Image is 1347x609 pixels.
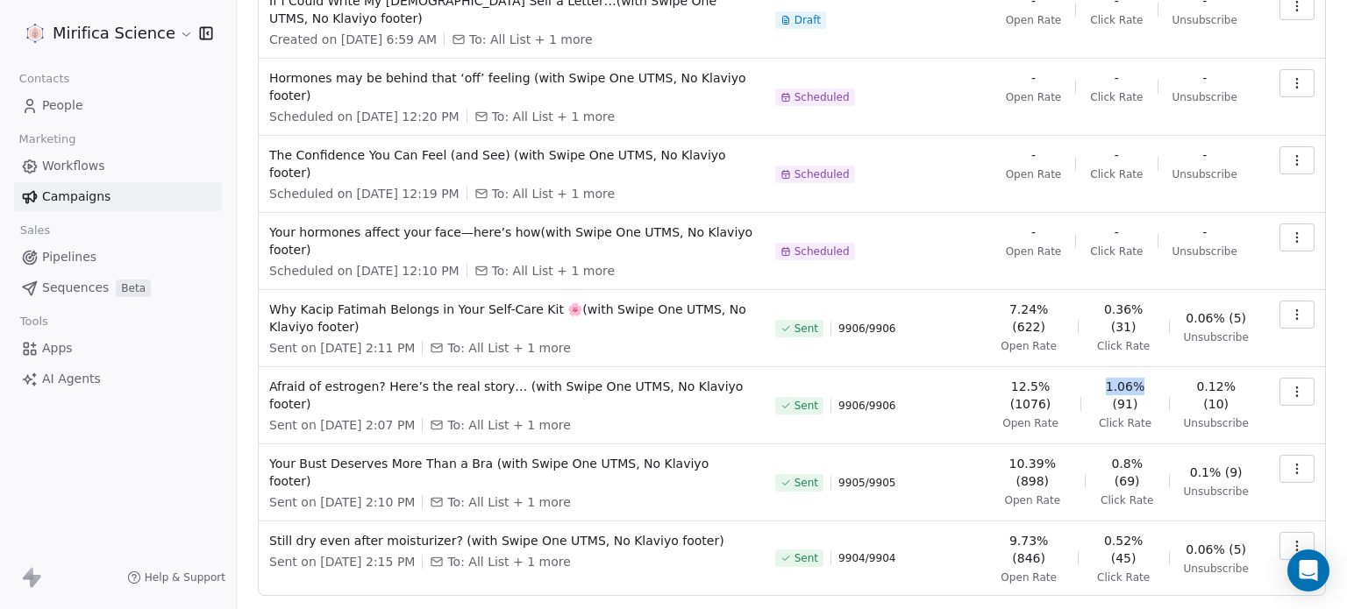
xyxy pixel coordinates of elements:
span: 10.39% (898) [994,455,1071,490]
span: Unsubscribe [1184,416,1249,430]
span: Click Rate [1101,493,1153,507]
span: To: All List + 1 more [447,553,570,570]
span: 12.5% (1076) [994,378,1067,413]
span: Click Rate [1090,13,1143,27]
span: Sent on [DATE] 2:07 PM [269,416,415,434]
a: AI Agents [14,365,222,393]
span: Sent [795,476,818,490]
button: Mirifica Science [21,18,187,48]
span: Hormones may be behind that ‘off’ feeling (with Swipe One UTMS, No Klaviyo footer) [269,69,754,104]
span: 9906 / 9906 [838,399,895,413]
span: Sent on [DATE] 2:15 PM [269,553,415,570]
span: Scheduled [795,90,850,104]
span: Why Kacip Fatimah Belongs in Your Self-Care Kit 🌸(with Swipe One UTMS, No Klaviyo footer) [269,301,754,336]
span: 0.1% (9) [1190,464,1243,481]
img: MIRIFICA%20science_logo_icon-big.png [25,23,46,44]
span: 0.06% (5) [1186,541,1246,558]
span: Your hormones affect your face—here’s how(with Swipe One UTMS, No Klaviyo footer) [269,223,754,258]
span: - [1115,69,1119,87]
span: Sent on [DATE] 2:11 PM [269,339,415,357]
span: To: All List + 1 more [447,416,570,434]
span: Unsubscribe [1172,167,1237,181]
span: 0.52% (45) [1093,532,1155,567]
a: Pipelines [14,243,222,272]
span: - [1031,69,1036,87]
span: Sent on [DATE] 2:10 PM [269,493,415,511]
span: To: All List + 1 more [492,262,615,280]
span: Afraid of estrogen? Here’s the real story… (with Swipe One UTMS, No Klaviyo footer) [269,378,754,413]
span: 9906 / 9906 [838,322,895,336]
span: Help & Support [145,570,225,584]
span: 0.36% (31) [1093,301,1155,336]
a: People [14,91,222,120]
span: Unsubscribe [1172,13,1237,27]
span: Sales [12,217,58,244]
span: 1.06% (91) [1095,378,1154,413]
span: Sent [795,399,818,413]
span: Sequences [42,279,109,297]
span: Still dry even after moisturizer? (with Swipe One UTMS, No Klaviyo footer) [269,532,754,549]
span: To: All List + 1 more [492,185,615,202]
a: Campaigns [14,182,222,211]
span: Workflows [42,157,105,175]
span: To: All List + 1 more [447,493,570,511]
span: Sent [795,551,818,565]
span: Unsubscribe [1184,330,1249,344]
span: Marketing [11,126,83,152]
span: Open Rate [1001,339,1057,353]
span: Tools [12,308,55,335]
span: To: All List + 1 more [469,31,592,48]
span: Click Rate [1099,416,1151,430]
span: Campaigns [42,188,110,206]
a: Workflows [14,152,222,181]
span: - [1202,146,1207,164]
span: Your Bust Deserves More Than a Bra (with Swipe One UTMS, No Klaviyo footer) [269,455,754,490]
span: Click Rate [1090,167,1143,181]
span: Beta [116,280,151,297]
span: Created on [DATE] 6:59 AM [269,31,437,48]
span: Sent [795,322,818,336]
span: Open Rate [1006,244,1062,258]
span: People [42,96,83,115]
a: SequencesBeta [14,273,222,302]
span: Unsubscribe [1184,562,1249,576]
span: Unsubscribe [1172,90,1237,104]
span: 0.12% (10) [1184,378,1249,413]
span: - [1202,223,1207,241]
a: Help & Support [127,570,225,584]
span: To: All List + 1 more [492,108,615,125]
span: Scheduled [795,167,850,181]
span: Scheduled on [DATE] 12:10 PM [269,262,460,280]
span: The Confidence You Can Feel (and See) (with Swipe One UTMS, No Klaviyo footer) [269,146,754,181]
span: Unsubscribe [1184,485,1249,499]
span: Open Rate [1002,416,1058,430]
span: 7.24% (622) [994,301,1064,336]
span: Click Rate [1097,570,1150,584]
a: Apps [14,334,222,363]
span: Open Rate [1006,90,1062,104]
span: - [1115,223,1119,241]
span: - [1031,223,1036,241]
span: AI Agents [42,370,101,388]
span: Open Rate [1006,167,1062,181]
span: 0.06% (5) [1186,309,1246,327]
span: - [1031,146,1036,164]
span: Scheduled on [DATE] 12:20 PM [269,108,460,125]
div: Open Intercom Messenger [1287,549,1329,591]
span: Contacts [11,66,77,92]
span: - [1115,146,1119,164]
span: Draft [795,13,821,27]
span: Apps [42,339,73,358]
span: 9.73% (846) [994,532,1064,567]
span: To: All List + 1 more [447,339,570,357]
span: 9904 / 9904 [838,551,895,565]
span: Scheduled on [DATE] 12:19 PM [269,185,460,202]
span: Mirifica Science [53,22,175,45]
span: Click Rate [1097,339,1150,353]
span: Open Rate [1004,493,1060,507]
span: Pipelines [42,248,96,266]
span: Scheduled [795,244,850,258]
span: Click Rate [1090,90,1143,104]
span: Open Rate [1006,13,1062,27]
span: - [1202,69,1207,87]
